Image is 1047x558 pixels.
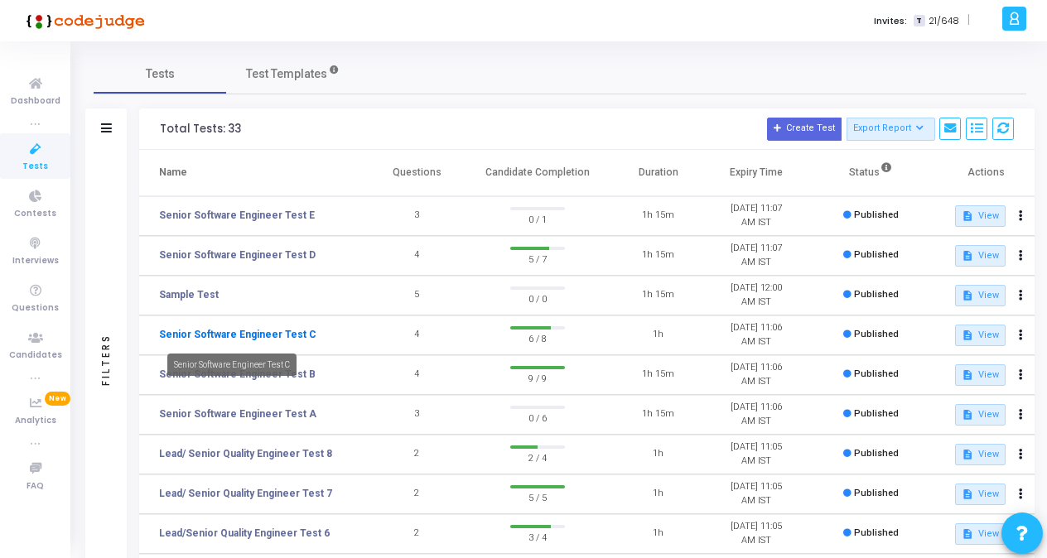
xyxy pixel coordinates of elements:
[707,395,806,435] td: [DATE] 11:06 AM IST
[854,329,899,339] span: Published
[510,369,565,386] span: 9 / 9
[99,268,113,450] div: Filters
[139,150,368,196] th: Name
[22,160,48,174] span: Tests
[12,301,59,315] span: Questions
[929,14,959,28] span: 21/648
[609,474,707,514] td: 1h
[609,236,707,276] td: 1h 15m
[11,94,60,108] span: Dashboard
[160,123,241,136] div: Total Tests: 33
[955,444,1006,465] button: View
[146,65,175,83] span: Tests
[510,409,565,426] span: 0 / 6
[159,526,330,541] a: Lead/Senior Quality Engineer Test 6
[27,479,44,493] span: FAQ
[707,196,806,236] td: [DATE] 11:07 AM IST
[167,354,297,376] div: Senior Software Engineer Test C
[962,369,973,381] mat-icon: description
[707,315,806,355] td: [DATE] 11:06 AM IST
[609,196,707,236] td: 1h 15m
[707,514,806,554] td: [DATE] 11:05 AM IST
[914,15,924,27] span: T
[368,276,466,315] td: 5
[967,12,970,29] span: |
[368,395,466,435] td: 3
[854,289,899,300] span: Published
[159,446,332,461] a: Lead/ Senior Quality Engineer Test 8
[466,150,610,196] th: Candidate Completion
[955,285,1006,306] button: View
[510,528,565,545] span: 3 / 4
[609,315,707,355] td: 1h
[854,249,899,260] span: Published
[510,290,565,306] span: 0 / 0
[962,330,973,341] mat-icon: description
[609,435,707,474] td: 1h
[707,435,806,474] td: [DATE] 11:05 AM IST
[767,118,842,141] button: Create Test
[609,395,707,435] td: 1h 15m
[707,474,806,514] td: [DATE] 11:05 AM IST
[368,474,466,514] td: 2
[368,236,466,276] td: 4
[854,368,899,379] span: Published
[707,355,806,395] td: [DATE] 11:06 AM IST
[609,514,707,554] td: 1h
[962,210,973,222] mat-icon: description
[159,486,332,501] a: Lead/ Senior Quality Engineer Test 7
[510,210,565,227] span: 0 / 1
[246,65,327,83] span: Test Templates
[962,449,973,460] mat-icon: description
[854,527,899,538] span: Published
[159,208,315,223] a: Senior Software Engineer Test E
[955,205,1006,227] button: View
[15,414,56,428] span: Analytics
[368,315,466,355] td: 4
[874,14,907,28] label: Invites:
[805,150,936,196] th: Status
[368,435,466,474] td: 2
[368,355,466,395] td: 4
[962,290,973,301] mat-icon: description
[159,406,316,421] a: Senior Software Engineer Test A
[14,207,56,221] span: Contests
[159,287,219,302] a: Sample Test
[854,408,899,419] span: Published
[510,449,565,465] span: 2 / 4
[159,327,316,342] a: Senior Software Engineer Test C
[707,276,806,315] td: [DATE] 12:00 AM IST
[368,150,466,196] th: Questions
[707,150,806,196] th: Expiry Time
[159,248,316,262] a: Senior Software Engineer Test D
[962,488,973,500] mat-icon: description
[510,250,565,267] span: 5 / 7
[962,250,973,262] mat-icon: description
[936,150,1035,196] th: Actions
[510,488,565,505] span: 5 / 5
[609,150,707,196] th: Duration
[609,276,707,315] td: 1h 15m
[45,392,70,406] span: New
[21,4,145,37] img: logo
[955,483,1006,505] button: View
[707,236,806,276] td: [DATE] 11:07 AM IST
[9,349,62,363] span: Candidates
[962,528,973,540] mat-icon: description
[368,514,466,554] td: 2
[955,325,1006,346] button: View
[510,330,565,346] span: 6 / 8
[847,118,935,141] button: Export Report
[955,364,1006,386] button: View
[955,245,1006,267] button: View
[609,355,707,395] td: 1h 15m
[854,209,899,220] span: Published
[955,523,1006,545] button: View
[962,409,973,421] mat-icon: description
[854,488,899,498] span: Published
[368,196,466,236] td: 3
[955,404,1006,426] button: View
[12,254,59,268] span: Interviews
[854,448,899,459] span: Published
